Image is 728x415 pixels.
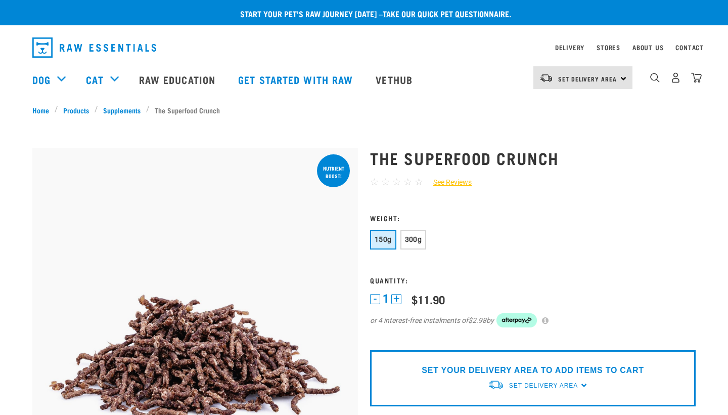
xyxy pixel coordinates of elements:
a: Cat [86,72,103,87]
a: take our quick pet questionnaire. [383,11,511,16]
img: van-moving.png [539,73,553,82]
span: 1 [383,294,389,304]
div: or 4 interest-free instalments of by [370,313,696,327]
a: Raw Education [129,59,228,100]
a: Delivery [555,46,584,49]
a: Home [32,105,55,115]
h1: The Superfood Crunch [370,149,696,167]
a: Contact [675,46,704,49]
a: Get started with Raw [228,59,366,100]
a: Supplements [98,105,146,115]
button: - [370,294,380,304]
span: 300g [405,235,422,243]
img: home-icon@2x.png [691,72,702,83]
button: 150g [370,230,396,250]
img: user.png [670,72,681,83]
a: About Us [632,46,663,49]
a: Stores [597,46,620,49]
h3: Quantity: [370,276,696,284]
a: Dog [32,72,51,87]
span: ☆ [381,176,390,188]
button: + [391,294,401,304]
span: ☆ [370,176,379,188]
nav: breadcrumbs [32,105,696,115]
span: ☆ [392,176,401,188]
a: See Reviews [423,177,472,188]
span: $2.98 [468,315,486,326]
a: Products [58,105,95,115]
div: $11.90 [412,293,445,306]
span: ☆ [403,176,412,188]
span: ☆ [415,176,423,188]
p: SET YOUR DELIVERY AREA TO ADD ITEMS TO CART [422,364,644,377]
nav: dropdown navigation [24,33,704,62]
span: Set Delivery Area [509,382,578,389]
span: Set Delivery Area [558,77,617,80]
img: Afterpay [496,313,537,327]
span: 150g [375,235,392,243]
a: Vethub [366,59,425,100]
h3: Weight: [370,214,696,222]
button: 300g [400,230,427,250]
img: home-icon-1@2x.png [650,73,660,82]
img: van-moving.png [488,380,504,390]
img: Raw Essentials Logo [32,37,156,58]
